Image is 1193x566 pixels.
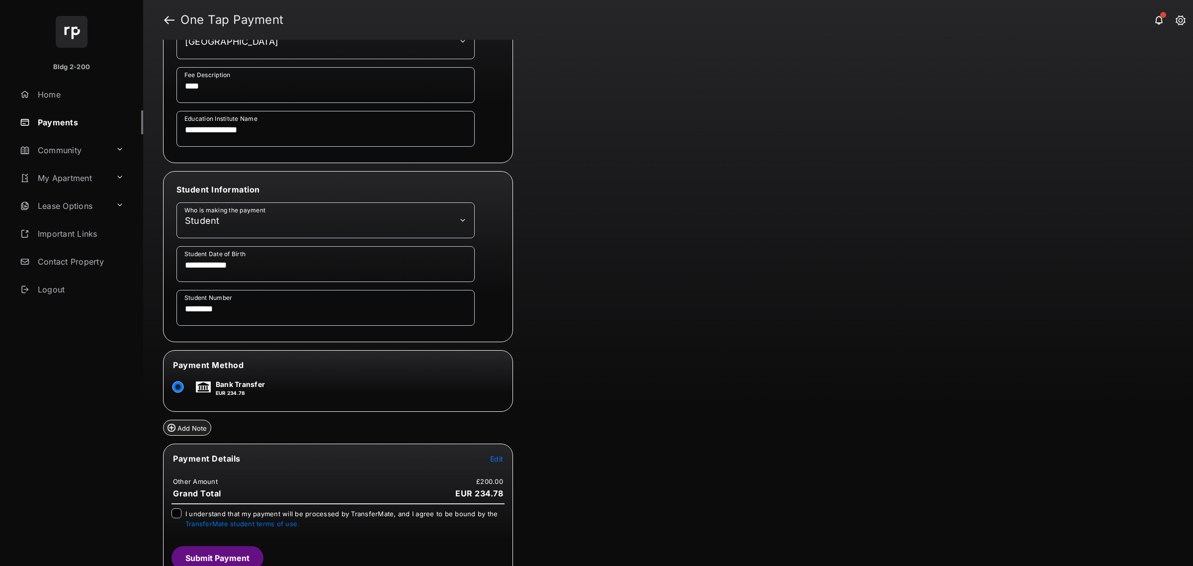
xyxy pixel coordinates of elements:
[172,477,218,486] td: Other Amount
[490,455,503,463] span: Edit
[163,420,211,436] button: Add Note
[173,454,241,464] span: Payment Details
[216,379,265,389] p: Bank Transfer
[16,194,112,218] a: Lease Options
[196,381,211,392] img: bank.png
[16,278,143,301] a: Logout
[476,477,504,486] td: £200.00
[16,110,143,134] a: Payments
[53,62,90,72] p: Bldg 2-200
[16,166,112,190] a: My Apartment
[176,185,260,194] span: Student Information
[56,16,87,48] img: svg+xml;base64,PHN2ZyB4bWxucz0iaHR0cDovL3d3dy53My5vcmcvMjAwMC9zdmciIHdpZHRoPSI2NCIgaGVpZ2h0PSI2NC...
[16,222,128,246] a: Important Links
[455,488,503,498] span: EUR 234.78
[16,138,112,162] a: Community
[16,250,143,274] a: Contact Property
[180,14,284,26] strong: One Tap Payment
[216,389,265,397] p: EUR 234.78
[173,360,244,370] span: Payment Method
[173,488,221,498] span: Grand Total
[185,520,299,528] a: TransferMate student terms of use.
[185,510,498,528] span: I understand that my payment will be processed by TransferMate, and I agree to be bound by the
[16,83,143,106] a: Home
[490,454,503,464] button: Edit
